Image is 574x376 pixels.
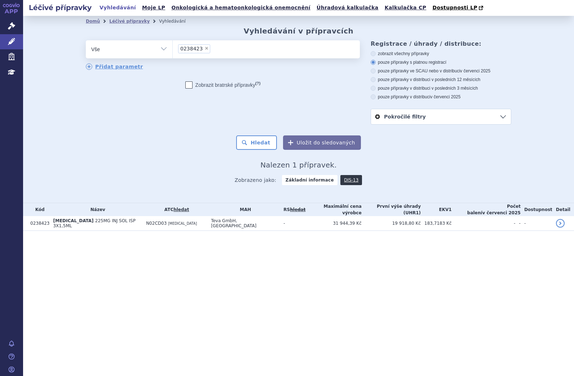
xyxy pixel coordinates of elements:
[371,68,511,74] label: pouze přípravky ve SCAU nebo v distribuci
[49,203,142,216] th: Název
[305,216,361,231] td: 31 944,39 Kč
[146,221,167,226] span: N02CD03
[421,216,452,231] td: 183,7183 Kč
[235,175,277,185] span: Zobrazeno jako:
[290,207,305,212] del: hledat
[140,3,167,13] a: Moje LP
[371,40,511,47] h3: Registrace / úhrady / distribuce:
[27,216,49,231] td: 0238423
[86,19,100,24] a: Domů
[371,85,511,91] label: pouze přípravky v distribuci v posledních 3 měsících
[432,5,477,10] span: Dostupnosti LP
[521,216,552,231] td: -
[53,218,136,228] span: 225MG INJ SOL ISP 3X1,5ML
[371,109,511,124] a: Pokročilé filtry
[430,94,460,99] span: v červenci 2025
[556,219,565,228] a: detail
[27,203,49,216] th: Kód
[255,81,260,86] abbr: (?)
[430,3,487,13] a: Dostupnosti LP
[371,59,511,65] label: pouze přípravky s platnou registrací
[180,46,203,51] span: 0238423
[371,94,511,100] label: pouze přípravky v distribuci
[207,203,280,216] th: MAH
[452,203,521,216] th: Počet balení
[482,210,520,215] span: v červenci 2025
[515,216,521,231] td: -
[212,44,216,53] input: 0238423
[142,203,207,216] th: ATC
[362,203,421,216] th: První výše úhrady (UHR1)
[362,216,421,231] td: 19 918,80 Kč
[283,135,361,150] button: Uložit do sledovaných
[521,203,552,216] th: Dostupnost
[282,175,337,185] strong: Základní informace
[314,3,381,13] a: Úhradová kalkulačka
[204,46,209,50] span: ×
[185,81,261,89] label: Zobrazit bratrské přípravky
[173,207,189,212] a: hledat
[305,203,361,216] th: Maximální cena výrobce
[460,68,490,73] span: v červenci 2025
[169,3,313,13] a: Onkologická a hematoonkologická onemocnění
[280,216,305,231] td: -
[207,216,280,231] td: Teva GmbH, [GEOGRAPHIC_DATA]
[421,203,452,216] th: EKV1
[244,27,354,35] h2: Vyhledávání v přípravcích
[452,216,516,231] td: -
[97,3,138,13] a: Vyhledávání
[23,3,97,13] h2: Léčivé přípravky
[290,207,305,212] a: vyhledávání neobsahuje žádnou platnou referenční skupinu
[280,203,305,216] th: RS
[159,16,195,27] li: Vyhledávání
[168,221,197,225] span: [MEDICAL_DATA]
[53,218,93,223] span: [MEDICAL_DATA]
[371,51,511,57] label: zobrazit všechny přípravky
[109,19,150,24] a: Léčivé přípravky
[383,3,429,13] a: Kalkulačka CP
[340,175,362,185] a: DIS-13
[236,135,277,150] button: Hledat
[86,63,143,70] a: Přidat parametr
[260,161,337,169] span: Nalezen 1 přípravek.
[371,77,511,82] label: pouze přípravky v distribuci v posledních 12 měsících
[552,203,574,216] th: Detail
